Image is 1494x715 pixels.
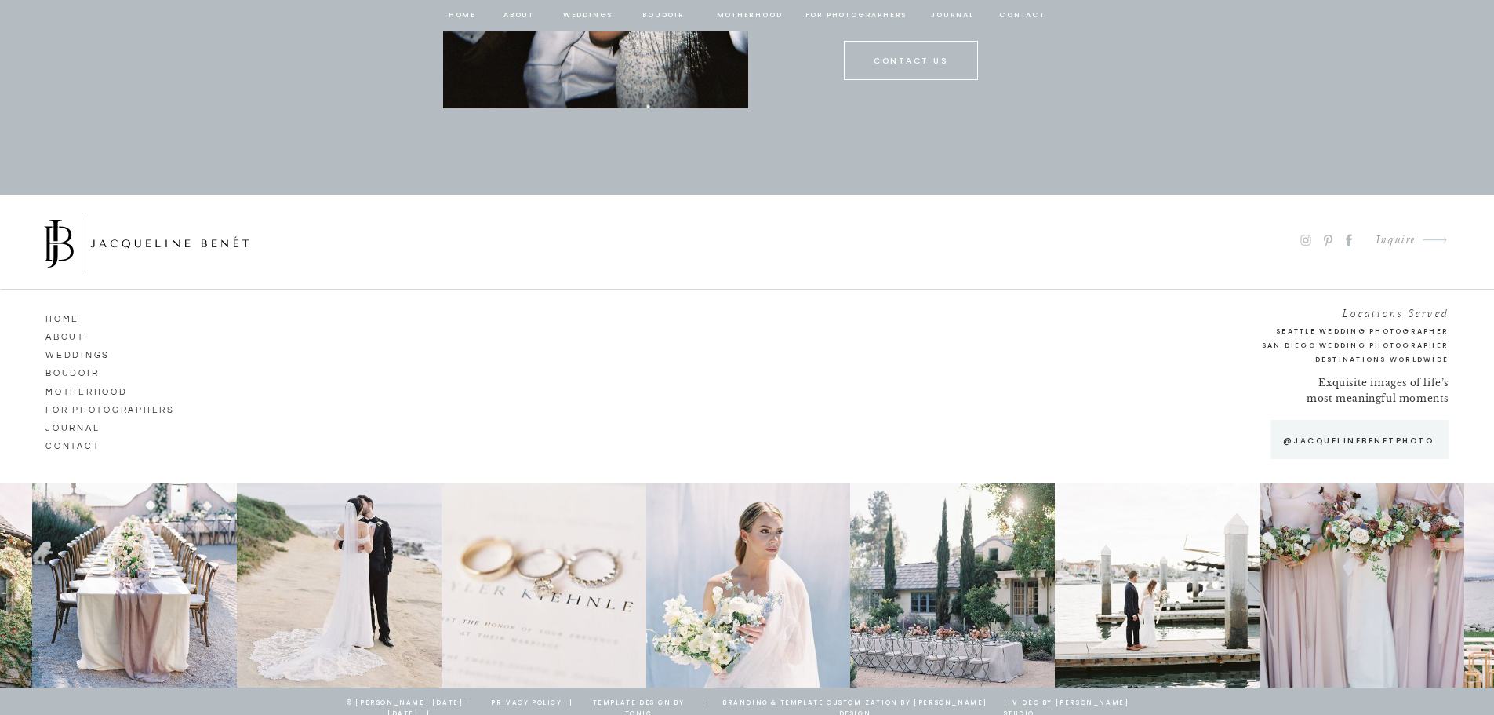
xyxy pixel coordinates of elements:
a: branding & template customization by [PERSON_NAME] design [710,698,1001,712]
a: Motherhood [717,9,782,23]
a: template design by tonic [581,698,696,712]
a: | [698,698,711,712]
p: © [PERSON_NAME] [DATE] - [DATE] | [333,698,486,705]
a: privacy policy [486,698,568,712]
a: CONTACT [45,437,135,451]
a: Weddings [562,9,615,23]
a: about [503,9,536,23]
a: ABOUT [45,328,135,342]
a: CONTACT US [863,54,960,68]
a: Inquire [1363,230,1416,251]
a: San Diego Wedding Photographer [1187,339,1449,352]
a: Seattle Wedding Photographer [1216,325,1449,338]
a: contact [998,9,1048,23]
a: Weddings [45,346,135,360]
a: journal [45,419,162,433]
a: home [448,9,478,23]
p: Exquisite images of life’s most meaningful moments [1303,375,1449,409]
a: BOUDOIR [642,9,686,23]
a: | [565,698,578,712]
a: Motherhood [45,383,135,397]
a: journal [929,9,977,23]
h2: Destinations Worldwide [1216,353,1449,367]
a: for photographers [45,401,185,415]
a: | Video by [PERSON_NAME] Studio [1004,698,1136,712]
a: @jacquelinebenetphoto [1275,434,1441,447]
a: for photographers [805,9,907,23]
h2: Locations Served [1216,304,1449,317]
a: HOME [45,310,135,324]
a: Boudoir [45,364,135,378]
